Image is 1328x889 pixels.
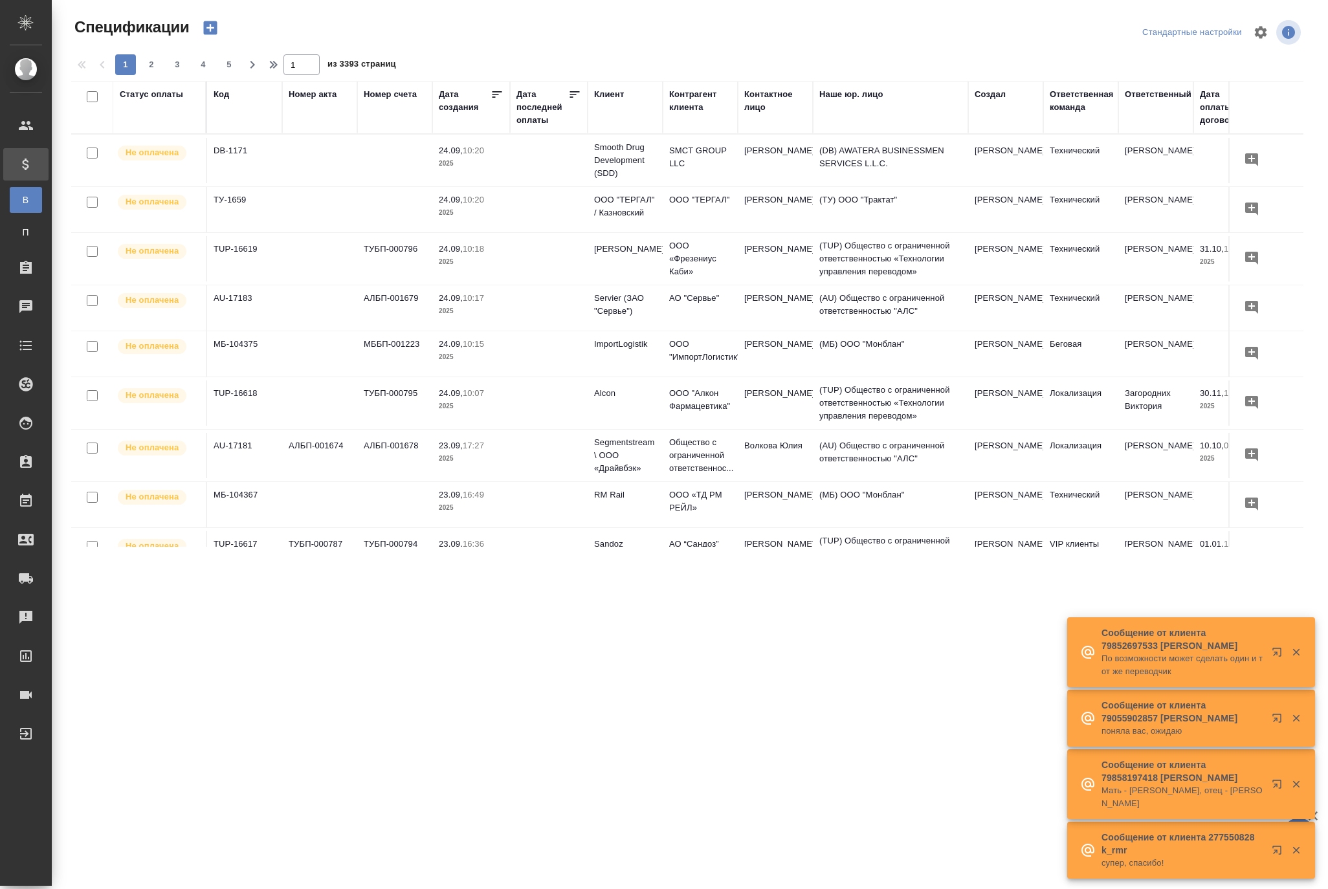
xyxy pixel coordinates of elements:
[126,294,179,307] p: Не оплачена
[968,433,1043,478] td: [PERSON_NAME]
[439,88,491,114] div: Дата создания
[219,54,239,75] button: 5
[1118,138,1193,183] td: [PERSON_NAME]
[594,292,656,318] p: Servier (ЗАО "Сервье")
[1283,844,1309,856] button: Закрыть
[744,88,806,114] div: Контактное лицо
[1264,837,1295,868] button: Открыть в новой вкладке
[738,531,813,576] td: [PERSON_NAME]
[813,482,968,527] td: (МБ) ООО "Монблан"
[1118,285,1193,331] td: [PERSON_NAME]
[1245,17,1276,48] span: Настроить таблицу
[738,236,813,281] td: [PERSON_NAME]
[669,387,731,413] p: ООО "Алкон Фармацевтика"
[1050,88,1114,114] div: Ответственная команда
[439,146,463,155] p: 24.09,
[1200,441,1224,450] p: 10.10,
[463,339,484,349] p: 10:15
[1118,187,1193,232] td: [PERSON_NAME]
[357,331,432,377] td: МББП-001223
[1101,725,1263,738] p: поняла вас, ожидаю
[463,441,484,450] p: 17:27
[516,88,568,127] div: Дата последней оплаты
[968,482,1043,527] td: [PERSON_NAME]
[463,146,484,155] p: 10:20
[669,538,731,551] p: АО “Сандоз”
[594,141,656,180] p: Smooth Drug Development (SDD)
[1200,400,1265,413] p: 2025
[1043,138,1118,183] td: Технический
[968,331,1043,377] td: [PERSON_NAME]
[1264,639,1295,670] button: Открыть в новой вкладке
[813,377,968,429] td: (TUP) Общество с ограниченной ответственностью «Технологии управления переводом»
[439,195,463,204] p: 24.09,
[968,285,1043,331] td: [PERSON_NAME]
[1118,236,1193,281] td: [PERSON_NAME]
[439,256,504,269] p: 2025
[289,88,337,101] div: Номер акта
[1139,23,1245,43] div: split button
[594,387,656,400] p: Alcon
[1283,778,1309,790] button: Закрыть
[439,400,504,413] p: 2025
[1043,433,1118,478] td: Локализация
[1101,626,1263,652] p: Сообщение от клиента 79852697533 [PERSON_NAME]
[1200,88,1252,127] div: Дата оплаты по договору
[71,17,190,38] span: Спецификации
[594,488,656,501] p: RM Rail
[813,138,968,183] td: (DB) AWATERA BUSINESSMEN SERVICES L.L.C.
[207,331,282,377] td: МБ-104375
[968,236,1043,281] td: [PERSON_NAME]
[195,17,226,39] button: Создать
[669,488,731,514] p: ООО «ТД РМ РЕЙЛ»
[463,539,484,549] p: 16:36
[1101,831,1263,857] p: Сообщение от клиента 277550828 k_rmr
[738,433,813,478] td: Волкова Юлия
[819,88,883,101] div: Наше юр. лицо
[207,380,282,426] td: TUP-16618
[439,206,504,219] p: 2025
[738,285,813,331] td: [PERSON_NAME]
[1043,531,1118,576] td: VIP клиенты
[357,433,432,478] td: АЛБП-001678
[439,339,463,349] p: 24.09,
[219,58,239,71] span: 5
[126,490,179,503] p: Не оплачена
[1200,388,1224,398] p: 30.11,
[1118,331,1193,377] td: [PERSON_NAME]
[1224,539,1245,549] p: 17:00
[1043,331,1118,377] td: Беговая
[594,88,624,101] div: Клиент
[439,441,463,450] p: 23.09,
[1200,256,1265,269] p: 2025
[357,531,432,576] td: ТУБП-000794
[463,244,484,254] p: 10:18
[439,501,504,514] p: 2025
[968,380,1043,426] td: [PERSON_NAME]
[357,380,432,426] td: ТУБП-000795
[463,388,484,398] p: 10:07
[16,226,36,239] span: П
[738,482,813,527] td: [PERSON_NAME]
[594,243,656,256] p: [PERSON_NAME]
[669,144,731,170] p: SMCT GROUP LLC
[594,538,656,551] p: Sandoz
[968,531,1043,576] td: [PERSON_NAME]
[1200,244,1224,254] p: 31.10,
[439,452,504,465] p: 2025
[975,88,1006,101] div: Создал
[357,236,432,281] td: ТУБП-000796
[439,157,504,170] p: 2025
[1043,236,1118,281] td: Технический
[1101,784,1263,810] p: Мать - [PERSON_NAME], отец - [PERSON_NAME]
[738,380,813,426] td: [PERSON_NAME]
[126,146,179,159] p: Не оплачена
[813,528,968,580] td: (TUP) Общество с ограниченной ответственностью «Технологии управления переводом»
[738,138,813,183] td: [PERSON_NAME]
[1101,699,1263,725] p: Сообщение от клиента 79055902857 [PERSON_NAME]
[439,244,463,254] p: 24.09,
[327,56,396,75] span: из 3393 страниц
[439,351,504,364] p: 2025
[1043,380,1118,426] td: Локализация
[10,219,42,245] a: П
